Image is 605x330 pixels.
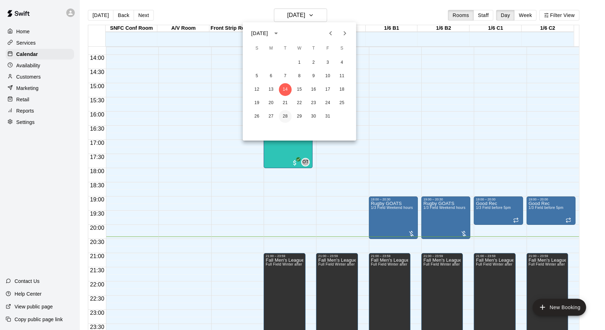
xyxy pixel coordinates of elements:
[321,56,334,69] button: 3
[251,30,268,37] div: [DATE]
[324,26,338,40] button: Previous month
[251,110,263,123] button: 26
[307,97,320,109] button: 23
[265,110,278,123] button: 27
[293,70,306,82] button: 8
[307,83,320,96] button: 16
[251,97,263,109] button: 19
[293,97,306,109] button: 22
[279,41,292,56] span: Tuesday
[265,97,278,109] button: 20
[336,41,348,56] span: Saturday
[321,97,334,109] button: 24
[279,110,292,123] button: 28
[307,70,320,82] button: 9
[293,83,306,96] button: 15
[336,70,348,82] button: 11
[321,83,334,96] button: 17
[265,70,278,82] button: 6
[336,83,348,96] button: 18
[293,56,306,69] button: 1
[251,41,263,56] span: Sunday
[279,83,292,96] button: 14
[307,56,320,69] button: 2
[321,70,334,82] button: 10
[251,83,263,96] button: 12
[321,110,334,123] button: 31
[265,41,278,56] span: Monday
[265,83,278,96] button: 13
[307,41,320,56] span: Thursday
[293,41,306,56] span: Wednesday
[293,110,306,123] button: 29
[336,56,348,69] button: 4
[270,27,282,39] button: calendar view is open, switch to year view
[336,97,348,109] button: 25
[307,110,320,123] button: 30
[251,70,263,82] button: 5
[279,97,292,109] button: 21
[321,41,334,56] span: Friday
[279,70,292,82] button: 7
[338,26,352,40] button: Next month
